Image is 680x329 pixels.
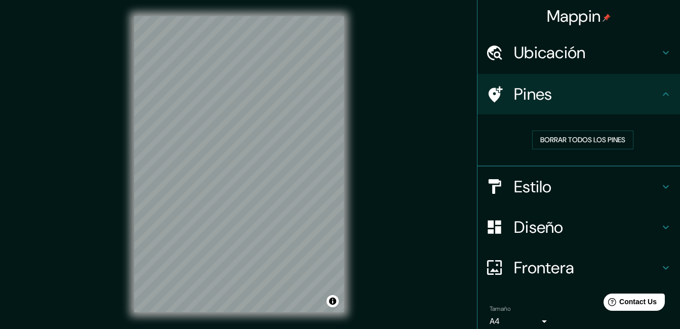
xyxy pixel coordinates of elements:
[532,131,633,149] button: Borrar todos los pines
[514,217,660,237] h4: Diseño
[477,167,680,207] div: Estilo
[603,14,611,22] img: pin-icon.png
[540,134,625,146] font: Borrar todos los pines
[134,16,344,312] canvas: Mapa
[514,84,660,104] h4: Pines
[477,74,680,114] div: Pines
[477,248,680,288] div: Frontera
[514,258,660,278] h4: Frontera
[477,32,680,73] div: Ubicación
[477,207,680,248] div: Diseño
[514,177,660,197] h4: Estilo
[590,290,669,318] iframe: Help widget launcher
[514,43,660,63] h4: Ubicación
[547,6,601,27] font: Mappin
[327,295,339,307] button: Alternar atribución
[490,304,510,313] label: Tamaño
